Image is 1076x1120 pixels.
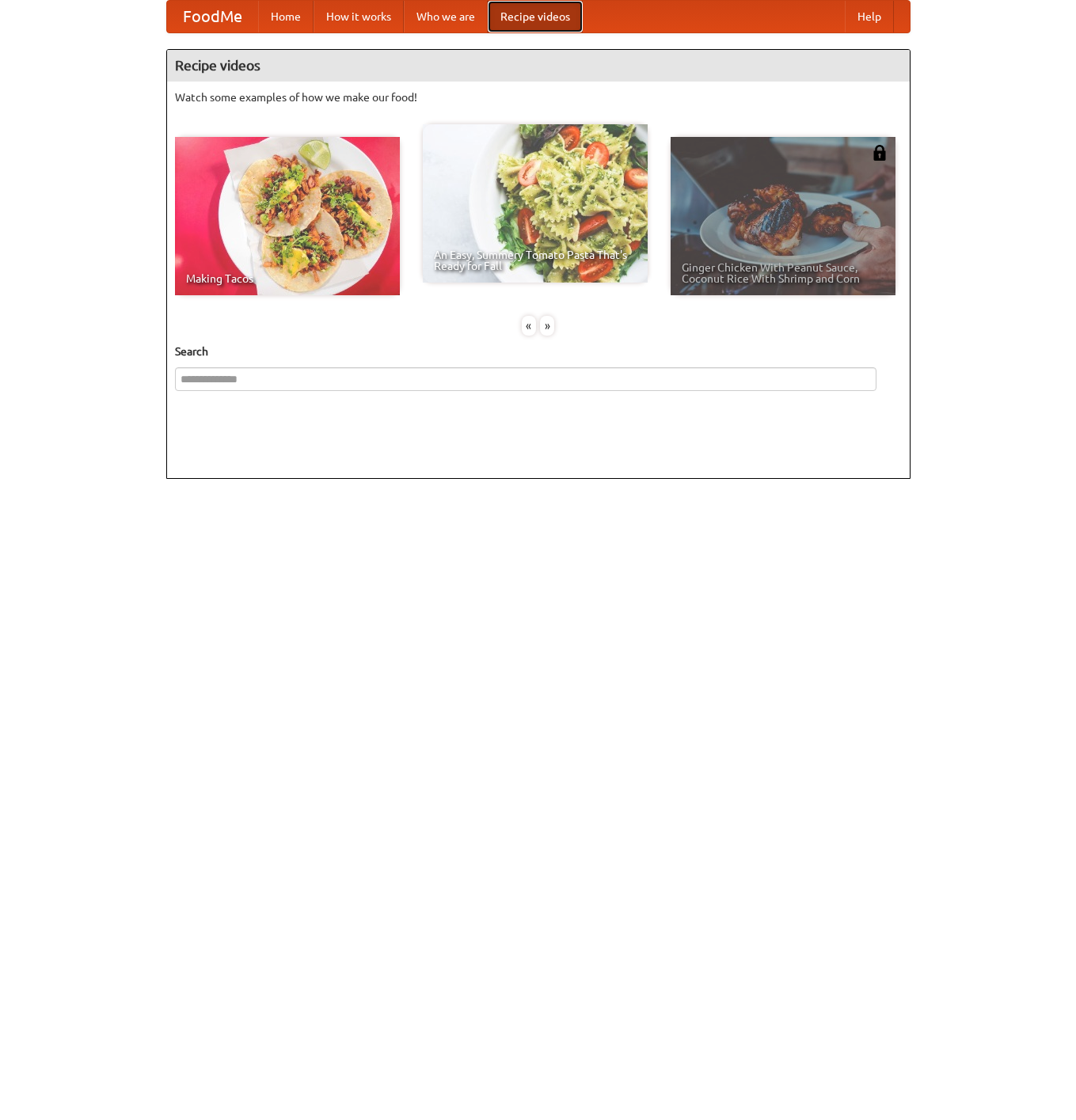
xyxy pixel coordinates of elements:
p: Watch some examples of how we make our food! [175,89,902,105]
a: Recipe videos [488,1,583,32]
div: » [540,316,554,336]
img: 483408.png [872,145,888,161]
a: Making Tacos [175,137,400,295]
a: Who we are [404,1,488,32]
div: « [522,316,536,336]
span: An Easy, Summery Tomato Pasta That's Ready for Fall [434,249,637,271]
h5: Search [175,344,902,359]
a: FoodMe [167,1,258,32]
span: Making Tacos [186,273,389,284]
a: An Easy, Summery Tomato Pasta That's Ready for Fall [423,124,648,283]
a: How it works [314,1,404,32]
a: Help [845,1,894,32]
a: Home [258,1,314,32]
h4: Recipe videos [167,50,910,82]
